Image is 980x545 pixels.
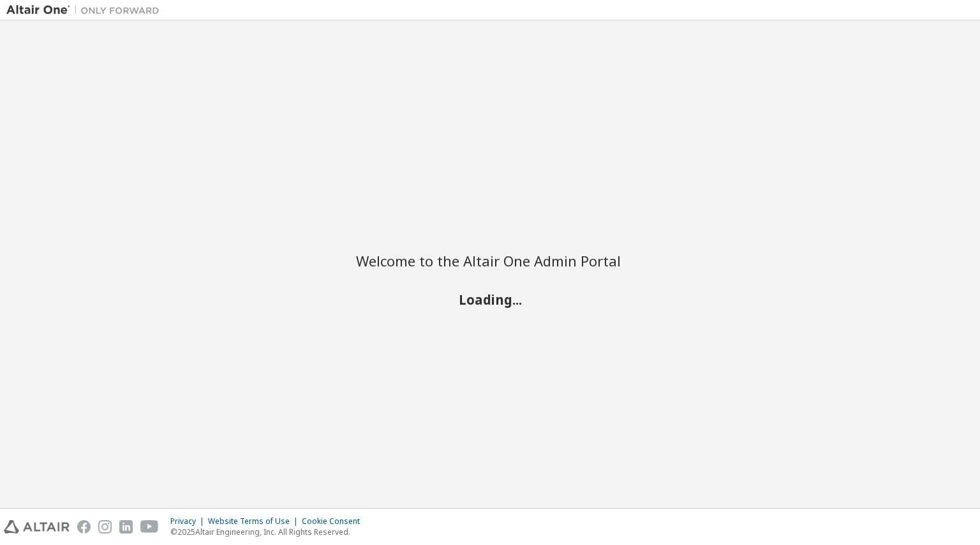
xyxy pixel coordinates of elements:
[170,516,208,527] div: Privacy
[170,527,367,537] p: © 2025 Altair Engineering, Inc. All Rights Reserved.
[77,520,91,534] img: facebook.svg
[302,516,367,527] div: Cookie Consent
[208,516,302,527] div: Website Terms of Use
[6,4,166,17] img: Altair One
[98,520,112,534] img: instagram.svg
[356,291,624,307] h2: Loading...
[4,520,70,534] img: altair_logo.svg
[356,252,624,270] h2: Welcome to the Altair One Admin Portal
[119,520,133,534] img: linkedin.svg
[140,520,159,534] img: youtube.svg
